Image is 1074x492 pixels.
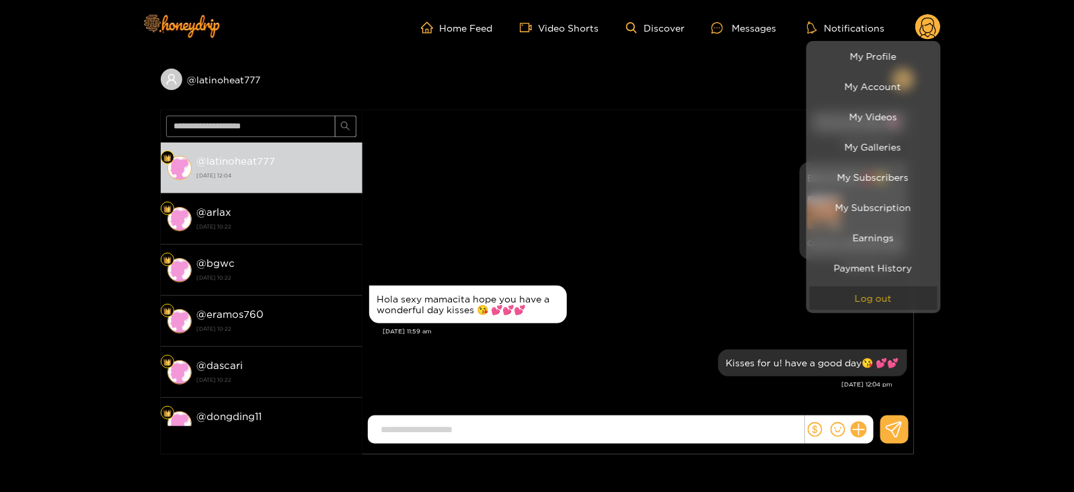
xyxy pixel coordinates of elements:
[810,135,937,159] a: My Galleries
[810,226,937,249] a: Earnings
[810,286,937,310] button: Log out
[810,196,937,219] a: My Subscription
[810,165,937,189] a: My Subscribers
[810,256,937,280] a: Payment History
[810,75,937,98] a: My Account
[810,44,937,68] a: My Profile
[810,105,937,128] a: My Videos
